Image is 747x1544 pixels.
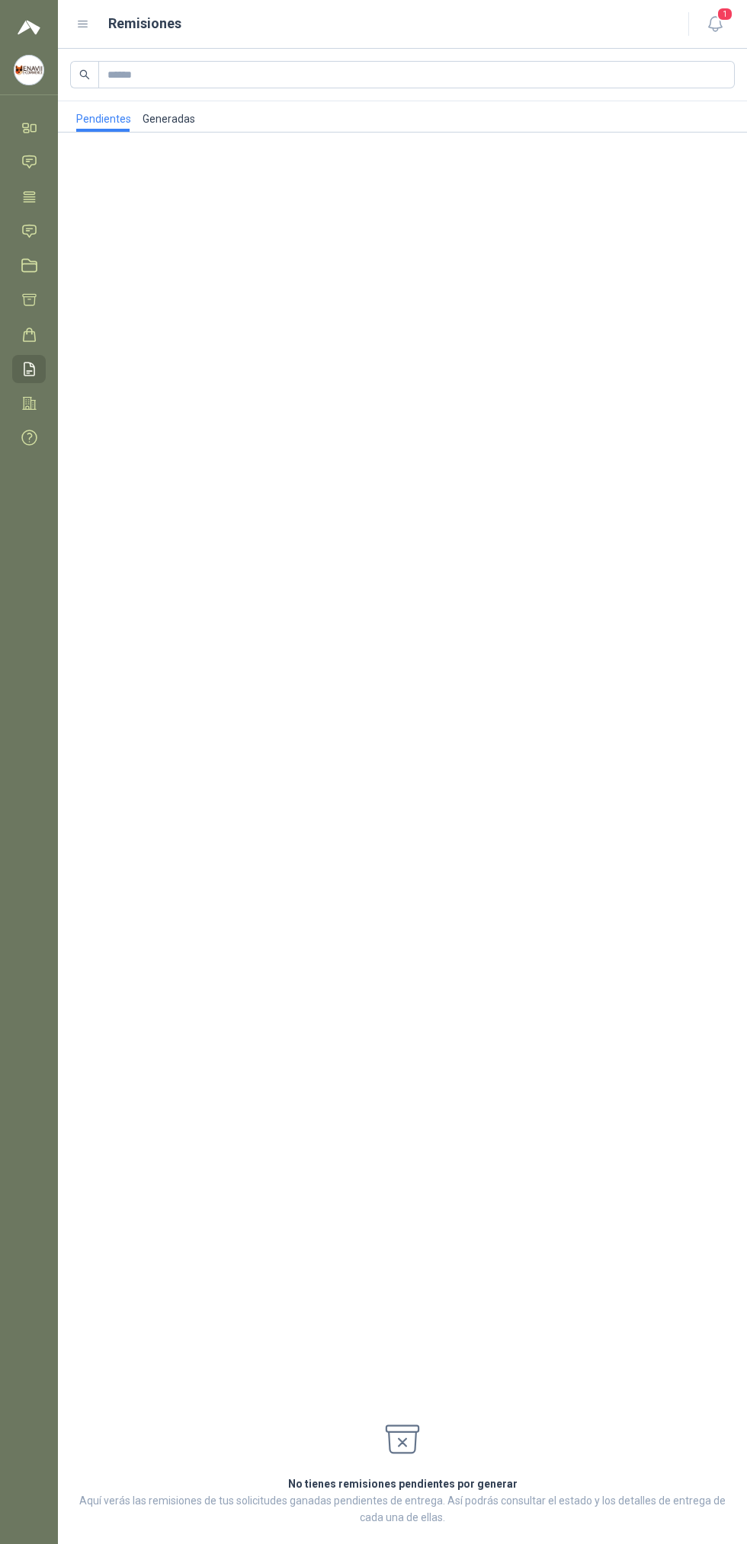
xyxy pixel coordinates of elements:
[288,1478,518,1490] strong: No tienes remisiones pendientes por generar
[701,11,729,38] button: 1
[14,56,43,85] img: Company Logo
[18,18,40,37] img: Logo peakr
[142,101,195,132] a: Generadas
[76,101,130,132] a: Pendientes
[79,69,90,80] span: search
[108,13,181,34] h1: Remisiones
[717,7,733,21] span: 1
[76,1492,729,1526] p: Aquí verás las remisiones de tus solicitudes ganadas pendientes de entrega. Así podrás consultar ...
